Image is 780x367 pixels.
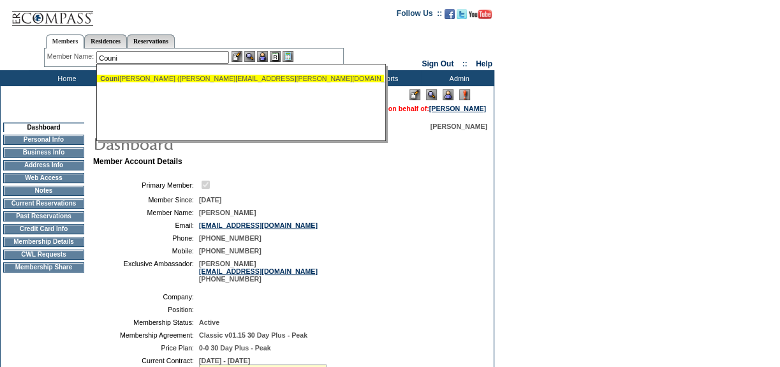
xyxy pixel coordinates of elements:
span: [DATE] - [DATE] [199,357,250,364]
span: Active [199,318,219,326]
img: Follow us on Twitter [457,9,467,19]
td: Home [29,70,102,86]
td: Personal Info [3,135,84,145]
td: Membership Agreement: [98,331,194,339]
td: Address Info [3,160,84,170]
img: Impersonate [443,89,453,100]
img: b_edit.gif [232,51,242,62]
td: Credit Card Info [3,224,84,234]
td: Position: [98,306,194,313]
a: Help [476,59,492,68]
a: Become our fan on Facebook [445,13,455,20]
img: Log Concern/Member Elevation [459,89,470,100]
td: Exclusive Ambassador: [98,260,194,283]
span: [PERSON_NAME] [PHONE_NUMBER] [199,260,318,283]
span: 0-0 30 Day Plus - Peak [199,344,271,352]
img: pgTtlDashboard.gif [92,130,348,156]
span: [PERSON_NAME] [430,123,487,130]
td: Web Access [3,173,84,183]
td: Follow Us :: [397,8,442,23]
td: CWL Requests [3,250,84,260]
td: Business Info [3,147,84,158]
a: Sign Out [422,59,453,68]
b: Member Account Details [93,157,182,166]
td: Company: [98,293,194,301]
img: Reservations [270,51,281,62]
td: Admin [421,70,494,86]
td: Price Plan: [98,344,194,352]
td: Email: [98,221,194,229]
span: [DATE] [199,196,221,204]
td: Member Since: [98,196,194,204]
span: Classic v01.15 30 Day Plus - Peak [199,331,307,339]
a: [EMAIL_ADDRESS][DOMAIN_NAME] [199,221,318,229]
span: :: [462,59,467,68]
img: Subscribe to our YouTube Channel [469,10,492,19]
a: Members [46,34,85,49]
div: Member Name: [47,51,96,62]
td: Phone: [98,234,194,242]
td: Past Reservations [3,211,84,221]
span: [PHONE_NUMBER] [199,247,261,255]
a: Reservations [127,34,175,48]
a: Follow us on Twitter [457,13,467,20]
div: [PERSON_NAME] ([PERSON_NAME][EMAIL_ADDRESS][PERSON_NAME][DOMAIN_NAME]) [100,75,381,82]
img: b_calculator.gif [283,51,293,62]
td: Membership Details [3,237,84,247]
a: Residences [84,34,127,48]
img: Impersonate [257,51,268,62]
td: Member Name: [98,209,194,216]
a: [PERSON_NAME] [429,105,486,112]
span: Couni [100,75,119,82]
td: Membership Status: [98,318,194,326]
a: [EMAIL_ADDRESS][DOMAIN_NAME] [199,267,318,275]
img: View Mode [426,89,437,100]
span: [PHONE_NUMBER] [199,234,261,242]
td: Mobile: [98,247,194,255]
img: Edit Mode [409,89,420,100]
span: [PERSON_NAME] [199,209,256,216]
td: Primary Member: [98,179,194,191]
td: Current Reservations [3,198,84,209]
td: Notes [3,186,84,196]
img: Become our fan on Facebook [445,9,455,19]
span: You are acting on behalf of: [340,105,486,112]
img: View [244,51,255,62]
a: Subscribe to our YouTube Channel [469,13,492,20]
td: Membership Share [3,262,84,273]
td: Dashboard [3,123,84,132]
